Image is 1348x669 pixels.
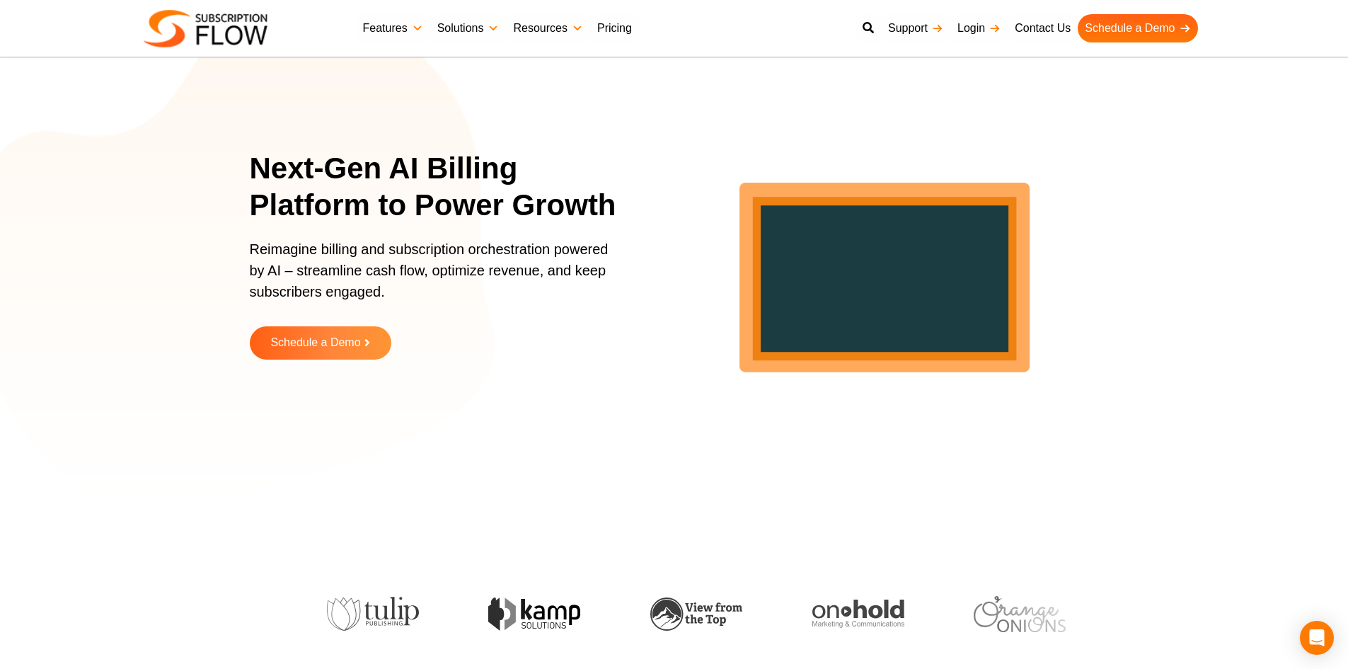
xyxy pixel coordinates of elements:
[270,337,360,349] span: Schedule a Demo
[1008,14,1078,42] a: Contact Us
[356,14,430,42] a: Features
[923,596,1015,632] img: orange-onions
[600,597,692,631] img: view-from-the-top
[1300,621,1334,655] div: Open Intercom Messenger
[761,600,853,628] img: onhold-marketing
[438,597,530,631] img: kamp-solution
[277,597,369,631] img: tulip-publishing
[250,239,618,316] p: Reimagine billing and subscription orchestration powered by AI – streamline cash flow, optimize r...
[144,10,267,47] img: Subscriptionflow
[250,326,391,360] a: Schedule a Demo
[950,14,1008,42] a: Login
[430,14,507,42] a: Solutions
[250,150,635,224] h1: Next-Gen AI Billing Platform to Power Growth
[881,14,950,42] a: Support
[1078,14,1197,42] a: Schedule a Demo
[506,14,589,42] a: Resources
[590,14,639,42] a: Pricing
